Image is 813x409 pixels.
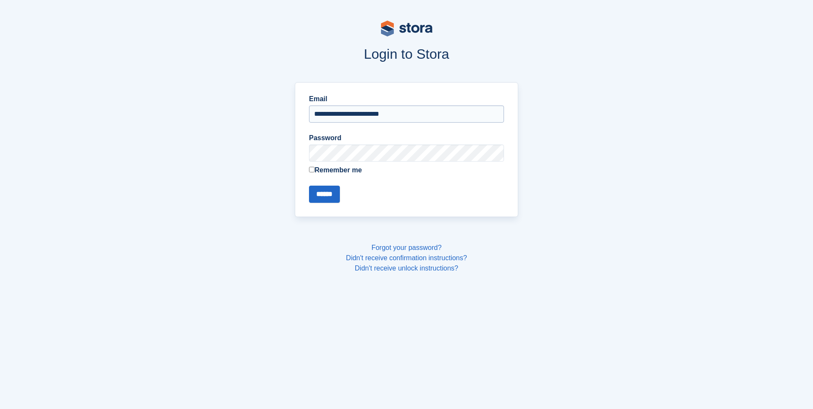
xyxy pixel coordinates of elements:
[372,244,442,251] a: Forgot your password?
[381,21,432,36] img: stora-logo-53a41332b3708ae10de48c4981b4e9114cc0af31d8433b30ea865607fb682f29.svg
[355,265,458,272] a: Didn't receive unlock instructions?
[346,254,467,262] a: Didn't receive confirmation instructions?
[309,165,504,175] label: Remember me
[309,133,504,143] label: Password
[132,46,682,62] h1: Login to Stora
[309,94,504,104] label: Email
[309,167,315,172] input: Remember me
